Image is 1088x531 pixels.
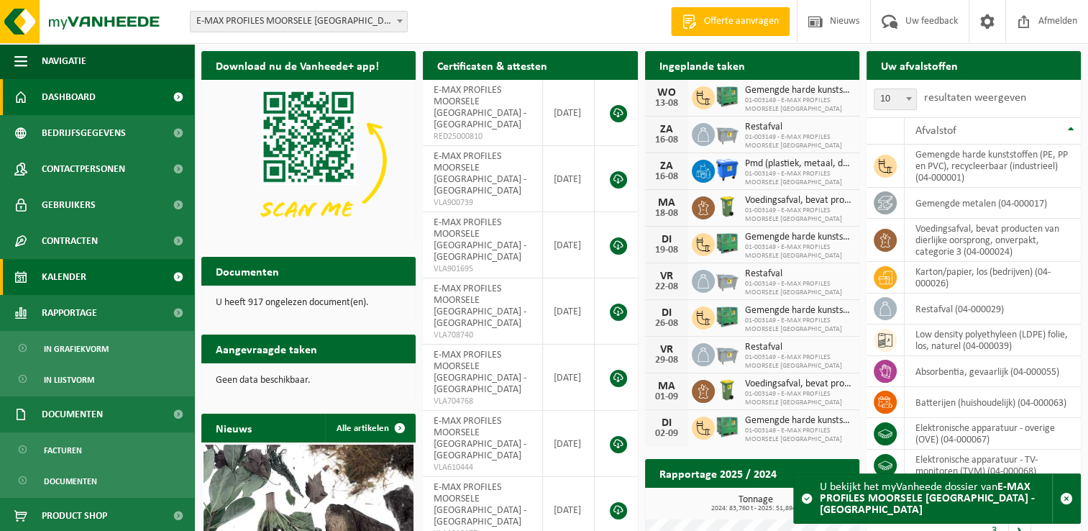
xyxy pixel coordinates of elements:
h3: Tonnage [652,495,859,512]
td: restafval (04-000029) [905,294,1081,324]
span: Contactpersonen [42,151,125,187]
div: 16-08 [652,172,681,182]
div: DI [652,307,681,319]
a: Offerte aanvragen [671,7,790,36]
td: elektronische apparatuur - overige (OVE) (04-000067) [905,418,1081,450]
span: VLA708740 [434,330,531,341]
h2: Download nu de Vanheede+ app! [201,51,393,79]
span: In lijstvorm [44,366,94,394]
span: 01-003149 - E-MAX PROFILES MOORSELE [GEOGRAPHIC_DATA] [745,206,852,224]
span: VLA610444 [434,462,531,473]
span: 10 [874,89,916,109]
img: PB-HB-1400-HPE-GN-01 [715,84,739,109]
td: [DATE] [543,212,595,278]
img: PB-HB-1400-HPE-GN-01 [715,414,739,439]
img: PB-HB-1400-HPE-GN-01 [715,231,739,255]
span: E-MAX PROFILES MOORSELE [GEOGRAPHIC_DATA] - [GEOGRAPHIC_DATA] [434,151,526,196]
span: 01-003149 - E-MAX PROFILES MOORSELE [GEOGRAPHIC_DATA] [745,427,852,444]
span: Facturen [44,437,82,464]
h2: Documenten [201,257,293,285]
span: 10 [874,88,917,110]
p: Geen data beschikbaar. [216,376,401,386]
span: Voedingsafval, bevat producten van dierlijke oorsprong, onverpakt, categorie 3 [745,378,852,390]
span: VLA900739 [434,197,531,209]
td: karton/papier, los (bedrijven) (04-000026) [905,262,1081,294]
span: 01-003149 - E-MAX PROFILES MOORSELE [GEOGRAPHIC_DATA] [745,243,852,260]
a: Bekijk rapportage [752,487,858,516]
td: absorbentia, gevaarlijk (04-000055) [905,356,1081,387]
span: RED25000810 [434,131,531,142]
td: gemengde metalen (04-000017) [905,188,1081,219]
span: 01-003149 - E-MAX PROFILES MOORSELE [GEOGRAPHIC_DATA] [745,280,852,297]
td: [DATE] [543,80,595,146]
span: E-MAX PROFILES MOORSELE [GEOGRAPHIC_DATA] - [GEOGRAPHIC_DATA] [434,482,526,527]
div: U bekijkt het myVanheede dossier van [820,474,1052,523]
span: Rapportage [42,295,97,331]
div: MA [652,197,681,209]
span: Navigatie [42,43,86,79]
h2: Ingeplande taken [645,51,759,79]
span: Voedingsafval, bevat producten van dierlijke oorsprong, onverpakt, categorie 3 [745,195,852,206]
div: 22-08 [652,282,681,292]
div: DI [652,234,681,245]
img: WB-0140-HPE-GN-50 [715,194,739,219]
div: ZA [652,160,681,172]
div: 01-09 [652,392,681,402]
div: 29-08 [652,355,681,366]
span: Contracten [42,223,98,259]
a: Facturen [4,436,191,463]
span: Pmd (plastiek, metaal, drankkartons) (bedrijven) [745,158,852,170]
span: E-MAX PROFILES MOORSELE [GEOGRAPHIC_DATA] - [GEOGRAPHIC_DATA] [434,416,526,461]
div: 13-08 [652,99,681,109]
span: Restafval [745,342,852,353]
span: E-MAX PROFILES MOORSELE NV - MOORSELE [191,12,407,32]
a: Documenten [4,467,191,494]
div: 19-08 [652,245,681,255]
img: WB-1100-HPE-BE-01 [715,158,739,182]
td: [DATE] [543,146,595,212]
span: Dashboard [42,79,96,115]
a: Alle artikelen [325,414,414,442]
span: Gemengde harde kunststoffen (pe, pp en pvc), recycleerbaar (industrieel) [745,305,852,317]
div: VR [652,271,681,282]
td: gemengde harde kunststoffen (PE, PP en PVC), recycleerbaar (industrieel) (04-000001) [905,145,1081,188]
span: E-MAX PROFILES MOORSELE [GEOGRAPHIC_DATA] - [GEOGRAPHIC_DATA] [434,350,526,395]
span: 01-003149 - E-MAX PROFILES MOORSELE [GEOGRAPHIC_DATA] [745,317,852,334]
h2: Certificaten & attesten [423,51,562,79]
div: 26-08 [652,319,681,329]
img: PB-HB-1400-HPE-GN-01 [715,304,739,329]
span: VLA704768 [434,396,531,407]
img: WB-2500-GAL-GY-01 [715,121,739,145]
h2: Nieuws [201,414,266,442]
span: E-MAX PROFILES MOORSELE [GEOGRAPHIC_DATA] - [GEOGRAPHIC_DATA] [434,217,526,263]
span: Gemengde harde kunststoffen (pe, pp en pvc), recycleerbaar (industrieel) [745,232,852,243]
span: E-MAX PROFILES MOORSELE [GEOGRAPHIC_DATA] - [GEOGRAPHIC_DATA] [434,283,526,329]
h2: Rapportage 2025 / 2024 [645,459,791,487]
label: resultaten weergeven [924,92,1026,104]
td: elektronische apparatuur - TV-monitoren (TVM) (04-000068) [905,450,1081,481]
h2: Uw afvalstoffen [867,51,972,79]
span: Kalender [42,259,86,295]
span: Documenten [42,396,103,432]
a: In grafiekvorm [4,335,191,362]
div: 16-08 [652,135,681,145]
span: Afvalstof [915,125,956,137]
strong: E-MAX PROFILES MOORSELE [GEOGRAPHIC_DATA] - [GEOGRAPHIC_DATA] [820,481,1035,516]
span: Restafval [745,122,852,133]
div: 02-09 [652,429,681,439]
span: 01-003149 - E-MAX PROFILES MOORSELE [GEOGRAPHIC_DATA] [745,96,852,114]
p: U heeft 917 ongelezen document(en). [216,298,401,308]
span: 01-003149 - E-MAX PROFILES MOORSELE [GEOGRAPHIC_DATA] [745,390,852,407]
span: VLA901695 [434,263,531,275]
span: Gemengde harde kunststoffen (pe, pp en pvc), recycleerbaar (industrieel) [745,415,852,427]
td: voedingsafval, bevat producten van dierlijke oorsprong, onverpakt, categorie 3 (04-000024) [905,219,1081,262]
a: In lijstvorm [4,366,191,393]
span: Restafval [745,268,852,280]
img: WB-2500-GAL-GY-01 [715,268,739,292]
div: ZA [652,124,681,135]
h2: Aangevraagde taken [201,335,332,363]
td: [DATE] [543,411,595,477]
div: MA [652,381,681,392]
span: 2024: 83,760 t - 2025: 51,894 t [652,505,859,512]
span: 01-003149 - E-MAX PROFILES MOORSELE [GEOGRAPHIC_DATA] [745,170,852,187]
